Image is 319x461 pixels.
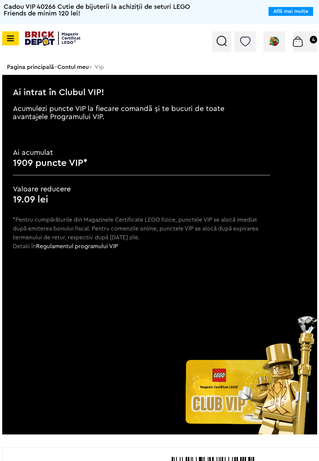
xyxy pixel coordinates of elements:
a: Află mai multe [273,9,308,14]
a: Regulamentul programului VIP [36,243,118,249]
p: Acumulezi puncte VIP la fiecare comandă și te bucuri de toate avantajele Programului VIP. [2,105,238,121]
a: Pagina principală [7,64,54,70]
b: 1909 puncte VIP* [13,158,87,168]
p: *Pentru cumpărăturile din Magazinele Certificate LEGO fizice, punctele VIP se alocă imediat după ... [2,215,281,251]
small: 4 [310,36,317,44]
p: Valoare reducere [13,184,112,194]
p: Ai acumulat [13,148,270,158]
a: Contul meu [57,64,89,70]
div: > > Vip [3,59,316,75]
b: 19.09 lei [13,195,48,204]
h2: Ai intrat în Clubul VIP! [2,75,317,99]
